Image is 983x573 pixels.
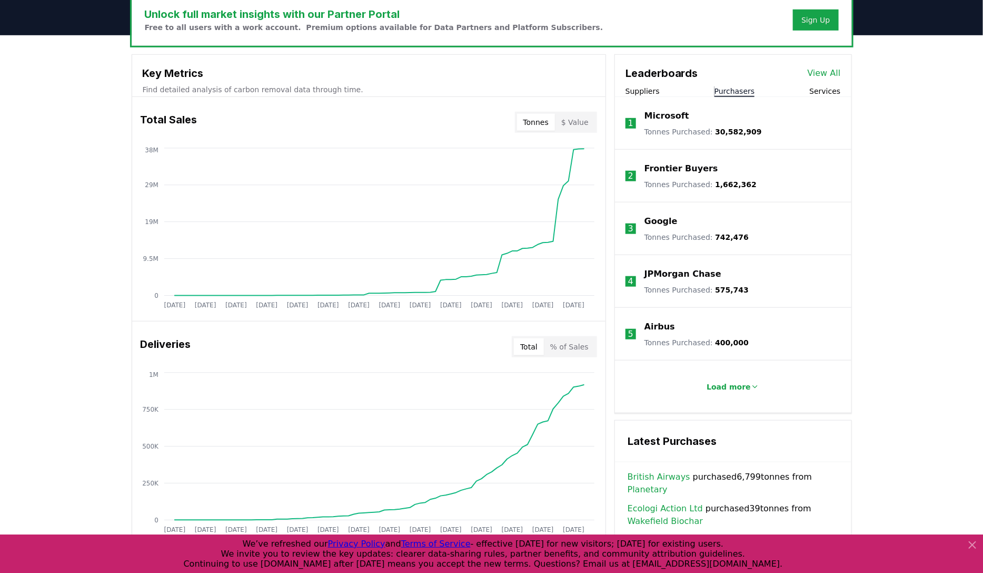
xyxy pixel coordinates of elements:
[225,302,247,309] tspan: [DATE]
[628,117,633,130] p: 1
[348,302,370,309] tspan: [DATE]
[164,302,185,309] tspan: [DATE]
[644,162,718,175] a: Frontier Buyers
[348,526,370,533] tspan: [DATE]
[644,127,762,137] p: Tonnes Purchased :
[628,502,703,515] a: Ecologi Action Ltd
[143,255,158,263] tspan: 9.5M
[142,443,159,450] tspan: 500K
[544,338,595,355] button: % of Sales
[379,302,400,309] tspan: [DATE]
[644,285,749,295] p: Tonnes Purchased :
[502,302,523,309] tspan: [DATE]
[502,526,523,533] tspan: [DATE]
[715,233,749,241] span: 742,476
[628,170,633,182] p: 2
[714,86,755,96] button: Purchasers
[628,483,668,496] a: Planetary
[143,65,595,81] h3: Key Metrics
[793,9,838,31] button: Sign Up
[286,302,308,309] tspan: [DATE]
[715,128,762,136] span: 30,582,909
[440,302,462,309] tspan: [DATE]
[628,471,690,483] a: British Airways
[471,526,492,533] tspan: [DATE]
[141,336,191,357] h3: Deliveries
[808,67,841,80] a: View All
[644,215,678,228] a: Google
[698,376,768,397] button: Load more
[563,302,584,309] tspan: [DATE]
[164,526,185,533] tspan: [DATE]
[628,515,703,528] a: Wakefield Biochar
[644,268,721,280] a: JPMorgan Chase
[628,275,633,288] p: 4
[256,302,277,309] tspan: [DATE]
[628,534,703,547] a: Ecologi Action Ltd
[644,321,675,333] a: Airbus
[141,112,197,133] h3: Total Sales
[286,526,308,533] tspan: [DATE]
[644,179,757,190] p: Tonnes Purchased :
[625,86,660,96] button: Suppliers
[517,114,555,131] button: Tonnes
[563,526,584,533] tspan: [DATE]
[471,302,492,309] tspan: [DATE]
[410,526,431,533] tspan: [DATE]
[143,84,595,95] p: Find detailed analysis of carbon removal data through time.
[628,328,633,341] p: 5
[628,534,839,559] span: purchased 4 tonnes from
[628,433,839,449] h3: Latest Purchases
[410,302,431,309] tspan: [DATE]
[148,371,158,378] tspan: 1M
[154,292,158,299] tspan: 0
[142,480,159,487] tspan: 250K
[532,526,554,533] tspan: [DATE]
[628,502,839,528] span: purchased 39 tonnes from
[532,302,554,309] tspan: [DATE]
[707,382,751,392] p: Load more
[809,86,840,96] button: Services
[317,526,339,533] tspan: [DATE]
[715,286,749,294] span: 575,743
[256,526,277,533] tspan: [DATE]
[225,526,247,533] tspan: [DATE]
[317,302,339,309] tspan: [DATE]
[514,338,544,355] button: Total
[715,338,749,347] span: 400,000
[145,147,158,154] tspan: 38M
[145,6,603,22] h3: Unlock full market insights with our Partner Portal
[440,526,462,533] tspan: [DATE]
[628,222,633,235] p: 3
[142,406,159,413] tspan: 750K
[625,65,698,81] h3: Leaderboards
[145,218,158,226] tspan: 19M
[194,302,216,309] tspan: [DATE]
[801,15,830,25] a: Sign Up
[644,232,749,242] p: Tonnes Purchased :
[555,114,595,131] button: $ Value
[145,22,603,33] p: Free to all users with a work account. Premium options available for Data Partners and Platform S...
[715,180,757,189] span: 1,662,362
[145,181,158,189] tspan: 29M
[628,471,839,496] span: purchased 6,799 tonnes from
[154,517,158,524] tspan: 0
[379,526,400,533] tspan: [DATE]
[194,526,216,533] tspan: [DATE]
[644,337,749,348] p: Tonnes Purchased :
[644,110,689,122] a: Microsoft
